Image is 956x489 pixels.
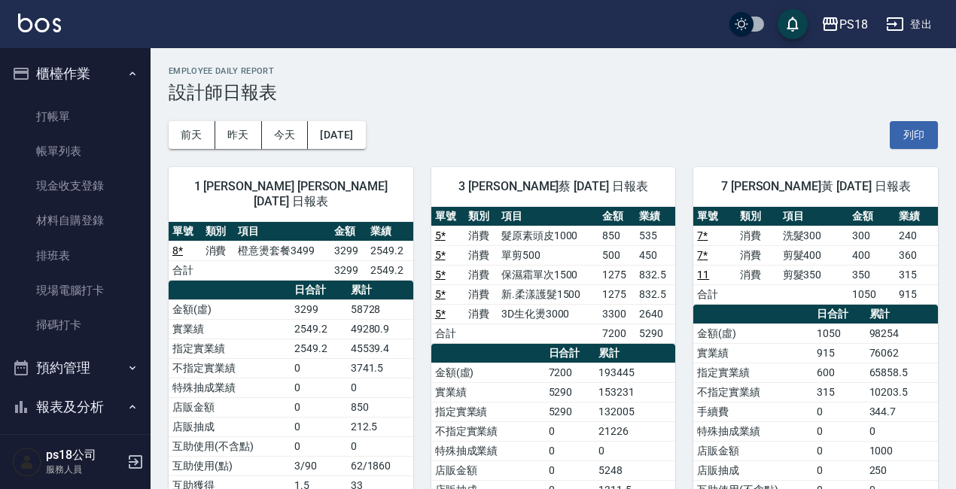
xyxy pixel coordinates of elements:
[598,226,635,245] td: 850
[866,460,938,480] td: 250
[693,460,812,480] td: 店販抽成
[291,378,346,397] td: 0
[347,436,413,456] td: 0
[169,417,291,436] td: 店販抽成
[6,54,145,93] button: 櫃檯作業
[598,265,635,284] td: 1275
[498,265,598,284] td: 保濕霜單次1500
[431,207,676,344] table: a dense table
[6,432,145,466] a: 報表目錄
[449,179,658,194] span: 3 [PERSON_NAME]蔡 [DATE] 日報表
[813,323,866,343] td: 1050
[347,397,413,417] td: 850
[6,273,145,308] a: 現場電腦打卡
[262,121,309,149] button: 今天
[202,241,235,260] td: 消費
[169,260,202,280] td: 合計
[169,378,291,397] td: 特殊抽成業績
[693,323,812,343] td: 金額(虛)
[545,402,595,421] td: 5290
[46,463,123,476] p: 服務人員
[169,436,291,456] td: 互助使用(不含點)
[308,121,365,149] button: [DATE]
[815,9,874,40] button: PS18
[813,402,866,421] td: 0
[6,348,145,387] button: 預約管理
[347,339,413,358] td: 45539.4
[693,382,812,402] td: 不指定實業績
[635,265,675,284] td: 832.5
[693,284,736,304] td: 合計
[545,363,595,382] td: 7200
[813,363,866,382] td: 600
[347,281,413,300] th: 累計
[848,207,895,226] th: 金額
[545,421,595,441] td: 0
[6,134,145,169] a: 帳單列表
[895,284,938,304] td: 915
[848,245,895,265] td: 400
[693,402,812,421] td: 手續費
[813,382,866,402] td: 315
[595,460,675,480] td: 5248
[866,305,938,324] th: 累計
[431,323,464,343] td: 合計
[169,82,938,103] h3: 設計師日報表
[736,207,779,226] th: 類別
[169,222,202,241] th: 單號
[813,421,866,441] td: 0
[635,323,675,343] td: 5290
[367,241,413,260] td: 2549.2
[330,241,367,260] td: 3299
[866,382,938,402] td: 10203.5
[498,284,598,304] td: 新.柔漾護髮1500
[545,344,595,363] th: 日合計
[866,363,938,382] td: 65858.5
[291,397,346,417] td: 0
[464,265,498,284] td: 消費
[598,245,635,265] td: 500
[169,222,413,281] table: a dense table
[595,382,675,402] td: 153231
[693,343,812,363] td: 實業績
[431,402,545,421] td: 指定實業績
[6,387,145,427] button: 報表及分析
[813,305,866,324] th: 日合計
[6,99,145,134] a: 打帳單
[169,319,291,339] td: 實業績
[431,460,545,480] td: 店販金額
[234,222,330,241] th: 項目
[813,343,866,363] td: 915
[367,222,413,241] th: 業績
[347,456,413,475] td: 62/1860
[693,441,812,460] td: 店販金額
[347,417,413,436] td: 212.5
[736,226,779,245] td: 消費
[895,207,938,226] th: 業績
[431,207,464,226] th: 單號
[347,299,413,319] td: 58728
[778,9,808,39] button: save
[291,339,346,358] td: 2549.2
[187,179,395,209] span: 1 [PERSON_NAME] [PERSON_NAME] [DATE] 日報表
[6,308,145,342] a: 掃碼打卡
[813,460,866,480] td: 0
[169,456,291,475] td: 互助使用(點)
[291,281,346,300] th: 日合計
[169,397,291,417] td: 店販金額
[347,378,413,397] td: 0
[595,402,675,421] td: 132005
[498,245,598,265] td: 單剪500
[895,245,938,265] td: 360
[598,304,635,323] td: 3300
[813,441,866,460] td: 0
[895,265,938,284] td: 315
[595,344,675,363] th: 累計
[6,203,145,238] a: 材料自購登錄
[736,265,779,284] td: 消費
[635,226,675,245] td: 535
[866,343,938,363] td: 76062
[169,339,291,358] td: 指定實業績
[464,304,498,323] td: 消費
[779,207,848,226] th: 項目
